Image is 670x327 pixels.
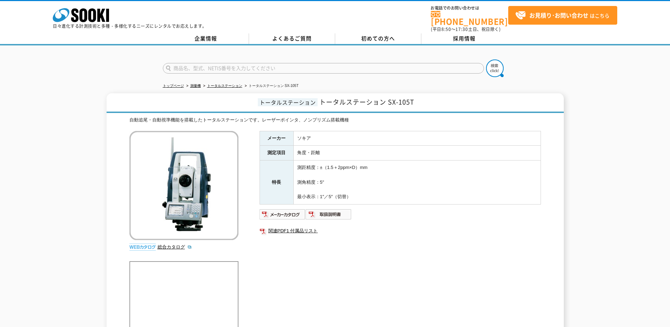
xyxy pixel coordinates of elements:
[421,33,508,44] a: 採用情報
[508,6,617,25] a: お見積り･お問い合わせはこちら
[260,213,306,219] a: メーカーカタログ
[260,209,306,220] img: メーカーカタログ
[431,6,508,10] span: お電話でのお問い合わせは
[260,131,293,146] th: メーカー
[293,161,541,205] td: 測距精度：±（1.5＋2ppm×D）mm 測角精度：5″ 最小表示：1″／5″（切替）
[249,33,335,44] a: よくあるご質問
[319,97,414,107] span: トータルステーション SX-105T
[361,34,395,42] span: 初めての方へ
[306,209,352,220] img: 取扱説明書
[163,33,249,44] a: 企業情報
[515,10,610,21] span: はこちら
[486,59,504,77] img: btn_search.png
[53,24,207,28] p: 日々進化する計測技術と多種・多様化するニーズにレンタルでお応えします。
[190,84,201,88] a: 測量機
[260,146,293,161] th: 測定項目
[163,84,184,88] a: トップページ
[258,98,318,106] span: トータルステーション
[260,226,541,235] a: 関連PDF1 付属品リスト
[335,33,421,44] a: 初めての方へ
[306,213,352,219] a: 取扱説明書
[260,161,293,205] th: 特長
[243,82,299,90] li: トータルステーション SX-105T
[207,84,242,88] a: トータルステーション
[293,131,541,146] td: ソキア
[293,146,541,161] td: 角度・距離
[129,131,238,240] img: トータルステーション SX-105T
[129,117,541,124] div: 自動追尾・自動視準機能を搭載したトータルステーションです。レーザーポインタ、ノンプリズム搭載機種
[431,26,500,32] span: (平日 ～ 土日、祝日除く)
[455,26,468,32] span: 17:30
[163,63,484,74] input: 商品名、型式、NETIS番号を入力してください
[529,11,588,19] strong: お見積り･お問い合わせ
[129,244,156,251] img: webカタログ
[158,244,192,250] a: 総合カタログ
[431,11,508,25] a: [PHONE_NUMBER]
[441,26,451,32] span: 8:50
